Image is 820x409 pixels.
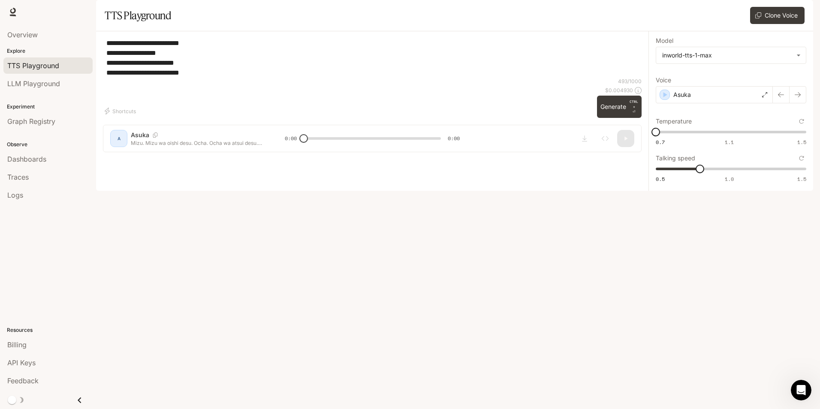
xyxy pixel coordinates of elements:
p: ⏎ [630,99,638,114]
span: 0.5 [656,175,665,183]
p: Model [656,38,673,44]
span: 1.0 [725,175,734,183]
button: Clone Voice [750,7,805,24]
span: 1.5 [797,138,806,146]
div: inworld-tts-1-max [662,51,792,60]
p: 493 / 1000 [618,78,642,85]
p: Voice [656,77,671,83]
button: GenerateCTRL +⏎ [597,96,642,118]
p: Temperature [656,118,692,124]
p: CTRL + [630,99,638,109]
button: Reset to default [797,117,806,126]
span: 0.7 [656,138,665,146]
p: Talking speed [656,155,695,161]
iframe: Intercom live chat [791,380,811,400]
span: 1.1 [725,138,734,146]
div: inworld-tts-1-max [656,47,806,63]
p: $ 0.004930 [605,87,633,94]
h1: TTS Playground [105,7,171,24]
span: 1.5 [797,175,806,183]
button: Shortcuts [103,104,139,118]
button: Reset to default [797,153,806,163]
p: Asuka [673,90,691,99]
